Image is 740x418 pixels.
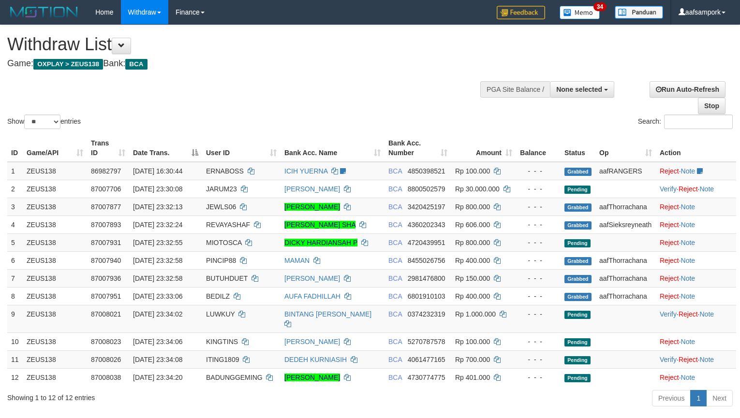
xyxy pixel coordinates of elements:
[23,251,87,269] td: ZEUS138
[91,203,121,211] span: 87007877
[638,115,733,129] label: Search:
[520,220,557,230] div: - - -
[133,167,182,175] span: [DATE] 16:30:44
[388,239,402,246] span: BCA
[7,233,23,251] td: 5
[408,356,445,363] span: Copy 4061477165 to clipboard
[520,166,557,176] div: - - -
[656,134,736,162] th: Action
[23,198,87,216] td: ZEUS138
[520,309,557,319] div: - - -
[455,338,490,346] span: Rp 100.000
[133,239,182,246] span: [DATE] 23:32:55
[408,274,445,282] span: Copy 2981476800 to clipboard
[660,257,679,264] a: Reject
[206,356,239,363] span: ITING1809
[125,59,147,70] span: BCA
[133,338,182,346] span: [DATE] 23:34:06
[660,274,679,282] a: Reject
[284,374,340,381] a: [PERSON_NAME]
[520,291,557,301] div: - - -
[455,356,490,363] span: Rp 700.000
[660,167,679,175] a: Reject
[91,167,121,175] span: 86982797
[656,368,736,386] td: ·
[480,81,550,98] div: PGA Site Balance /
[7,269,23,287] td: 7
[33,59,103,70] span: OXPLAY > ZEUS138
[681,374,696,381] a: Note
[656,251,736,269] td: ·
[652,390,691,406] a: Previous
[681,338,696,346] a: Note
[133,185,182,193] span: [DATE] 23:30:08
[516,134,561,162] th: Balance
[650,81,725,98] a: Run Auto-Refresh
[520,256,557,265] div: - - -
[133,274,182,282] span: [DATE] 23:32:58
[284,239,357,246] a: DICKY HARDIANSAH P
[656,305,736,332] td: · ·
[23,350,87,368] td: ZEUS138
[408,221,445,229] span: Copy 4360202343 to clipboard
[681,239,696,246] a: Note
[595,162,656,180] td: aafRANGERS
[408,203,445,211] span: Copy 3420425197 to clipboard
[564,275,592,283] span: Grabbed
[133,310,182,318] span: [DATE] 23:34:02
[455,274,490,282] span: Rp 150.000
[564,356,591,364] span: Pending
[206,203,236,211] span: JEWLS06
[23,180,87,198] td: ZEUS138
[7,134,23,162] th: ID
[451,134,516,162] th: Amount: activate to sort column ascending
[656,269,736,287] td: ·
[91,338,121,346] span: 87008023
[455,310,496,318] span: Rp 1.000.000
[206,221,250,229] span: REVAYASHAF
[23,332,87,350] td: ZEUS138
[7,162,23,180] td: 1
[408,167,445,175] span: Copy 4850398521 to clipboard
[388,221,402,229] span: BCA
[388,203,402,211] span: BCA
[679,356,698,363] a: Reject
[656,162,736,180] td: ·
[595,251,656,269] td: aafThorrachana
[388,185,402,193] span: BCA
[206,374,263,381] span: BADUNGGEMING
[23,269,87,287] td: ZEUS138
[564,203,592,212] span: Grabbed
[660,239,679,246] a: Reject
[706,390,733,406] a: Next
[7,251,23,269] td: 6
[560,6,600,19] img: Button%20Memo.svg
[408,292,445,300] span: Copy 6801910103 to clipboard
[690,390,707,406] a: 1
[202,134,281,162] th: User ID: activate to sort column ascending
[91,239,121,246] span: 87007931
[679,185,698,193] a: Reject
[656,198,736,216] td: ·
[388,167,402,175] span: BCA
[284,167,327,175] a: ICIH YUERNA
[564,186,591,194] span: Pending
[699,185,714,193] a: Note
[455,221,490,229] span: Rp 606.000
[681,221,696,229] a: Note
[595,216,656,233] td: aafSieksreyneath
[23,305,87,332] td: ZEUS138
[91,257,121,264] span: 87007940
[91,274,121,282] span: 87007936
[23,134,87,162] th: Game/API: activate to sort column ascending
[656,216,736,233] td: ·
[388,310,402,318] span: BCA
[520,238,557,247] div: - - -
[284,221,355,229] a: [PERSON_NAME] SHA
[284,203,340,211] a: [PERSON_NAME]
[595,287,656,305] td: aafThorrachana
[284,292,340,300] a: AUFA FADHILLAH
[7,115,81,129] label: Show entries
[133,203,182,211] span: [DATE] 23:32:13
[455,292,490,300] span: Rp 400.000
